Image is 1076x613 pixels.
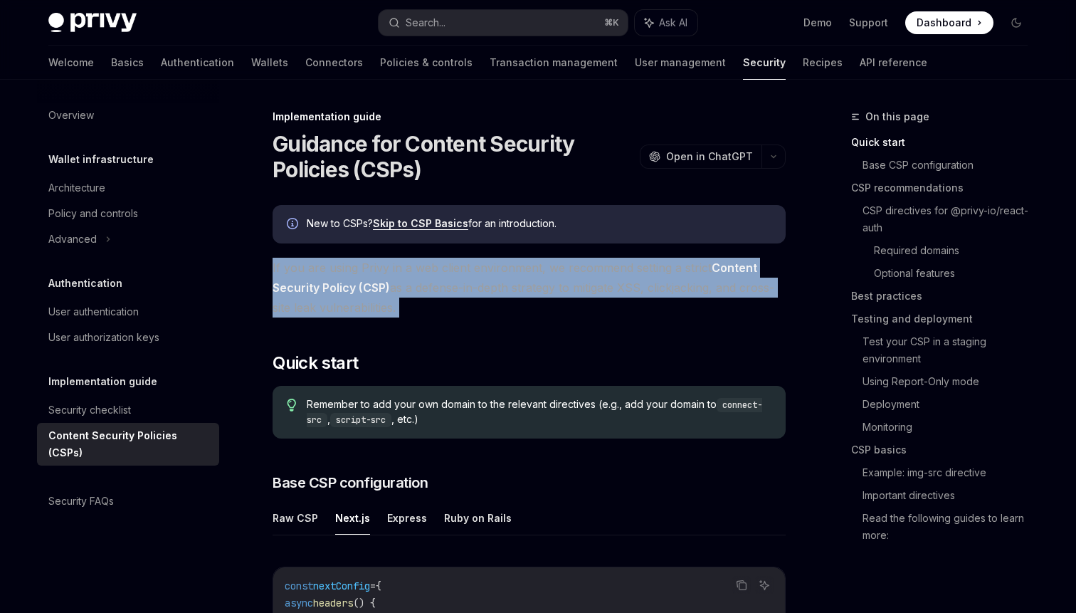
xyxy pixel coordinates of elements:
span: headers [313,597,353,609]
a: Monitoring [863,416,1039,439]
span: Ask AI [659,16,687,30]
a: Example: img-src directive [863,461,1039,484]
button: Ask AI [755,576,774,594]
a: Security [743,46,786,80]
a: CSP directives for @privy-io/react-auth [863,199,1039,239]
span: nextConfig [313,580,370,592]
a: Base CSP configuration [863,154,1039,177]
div: Search... [406,14,445,31]
code: script-src [330,413,391,427]
a: Recipes [803,46,843,80]
span: If you are using Privy in a web client environment, we recommend setting a strict as a defense-in... [273,258,786,318]
a: User authorization keys [37,325,219,350]
a: Important directives [863,484,1039,507]
div: Security checklist [48,402,131,419]
span: Open in ChatGPT [666,150,753,164]
a: Welcome [48,46,94,80]
button: Express [387,501,427,535]
button: Ask AI [635,10,697,36]
a: Basics [111,46,144,80]
a: User authentication [37,299,219,325]
a: CSP recommendations [851,177,1039,199]
a: Skip to CSP Basics [373,217,468,230]
h5: Wallet infrastructure [48,151,154,168]
div: Policy and controls [48,205,138,222]
a: Testing and deployment [851,308,1039,330]
code: connect-src [307,398,762,427]
div: Architecture [48,179,105,197]
a: Deployment [863,393,1039,416]
span: Dashboard [917,16,971,30]
button: Search...⌘K [379,10,628,36]
a: Optional features [874,262,1039,285]
a: Architecture [37,175,219,201]
a: Test your CSP in a staging environment [863,330,1039,370]
a: Overview [37,103,219,128]
a: Security checklist [37,397,219,423]
span: Quick start [273,352,358,374]
a: Transaction management [490,46,618,80]
a: Policy and controls [37,201,219,226]
a: Security FAQs [37,488,219,514]
span: () { [353,597,376,609]
svg: Tip [287,399,297,412]
div: Overview [48,107,94,124]
span: = [370,580,376,592]
div: Implementation guide [273,110,786,124]
a: User management [635,46,726,80]
button: Copy the contents from the code block [732,576,751,594]
a: Read the following guides to learn more: [863,507,1039,547]
div: Advanced [48,231,97,248]
a: Policies & controls [380,46,473,80]
div: User authorization keys [48,329,159,346]
span: Remember to add your own domain to the relevant directives (e.g., add your domain to , , etc.) [307,397,771,427]
div: Security FAQs [48,493,114,510]
h1: Guidance for Content Security Policies (CSPs) [273,131,634,182]
a: Dashboard [905,11,993,34]
h5: Authentication [48,275,122,292]
a: Wallets [251,46,288,80]
button: Next.js [335,501,370,535]
a: API reference [860,46,927,80]
a: Authentication [161,46,234,80]
button: Open in ChatGPT [640,145,761,169]
a: Required domains [874,239,1039,262]
button: Ruby on Rails [444,501,512,535]
a: Using Report-Only mode [863,370,1039,393]
img: dark logo [48,13,137,33]
a: CSP basics [851,439,1039,461]
div: New to CSPs? for an introduction. [307,216,771,232]
a: Best practices [851,285,1039,308]
h5: Implementation guide [48,373,157,390]
span: ⌘ K [604,17,619,28]
svg: Info [287,218,301,232]
span: { [376,580,381,592]
span: On this page [865,108,929,125]
a: Connectors [305,46,363,80]
span: const [285,580,313,592]
div: User authentication [48,303,139,320]
button: Raw CSP [273,501,318,535]
a: Support [849,16,888,30]
a: Demo [803,16,832,30]
span: Base CSP configuration [273,473,428,493]
div: Content Security Policies (CSPs) [48,427,211,461]
a: Content Security Policies (CSPs) [37,423,219,466]
span: async [285,597,313,609]
button: Toggle dark mode [1005,11,1028,34]
a: Quick start [851,131,1039,154]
